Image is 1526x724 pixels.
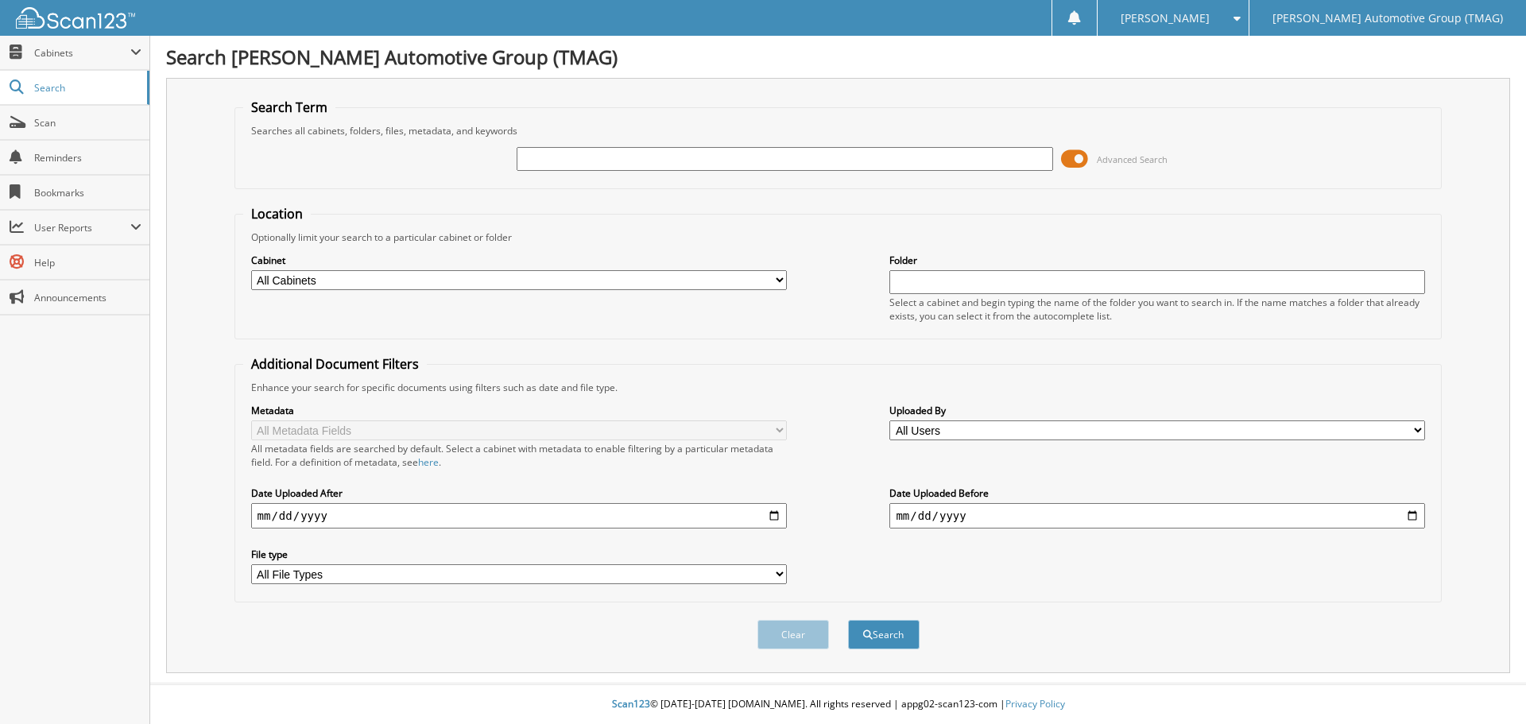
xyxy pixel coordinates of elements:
input: end [889,503,1425,528]
a: Privacy Policy [1005,697,1065,710]
span: Scan [34,116,141,130]
label: Date Uploaded After [251,486,787,500]
div: Optionally limit your search to a particular cabinet or folder [243,230,1434,244]
span: Scan123 [612,697,650,710]
label: Metadata [251,404,787,417]
span: Help [34,256,141,269]
div: Select a cabinet and begin typing the name of the folder you want to search in. If the name match... [889,296,1425,323]
span: User Reports [34,221,130,234]
a: here [418,455,439,469]
div: All metadata fields are searched by default. Select a cabinet with metadata to enable filtering b... [251,442,787,469]
span: Search [34,81,139,95]
legend: Search Term [243,99,335,116]
h1: Search [PERSON_NAME] Automotive Group (TMAG) [166,44,1510,70]
input: start [251,503,787,528]
span: Announcements [34,291,141,304]
label: Cabinet [251,254,787,267]
button: Clear [757,620,829,649]
span: [PERSON_NAME] [1121,14,1210,23]
label: File type [251,548,787,561]
span: Cabinets [34,46,130,60]
legend: Location [243,205,311,223]
span: Bookmarks [34,186,141,199]
img: scan123-logo-white.svg [16,7,135,29]
label: Folder [889,254,1425,267]
button: Search [848,620,920,649]
legend: Additional Document Filters [243,355,427,373]
span: [PERSON_NAME] Automotive Group (TMAG) [1272,14,1503,23]
div: © [DATE]-[DATE] [DOMAIN_NAME]. All rights reserved | appg02-scan123-com | [150,685,1526,724]
div: Searches all cabinets, folders, files, metadata, and keywords [243,124,1434,137]
label: Date Uploaded Before [889,486,1425,500]
label: Uploaded By [889,404,1425,417]
div: Enhance your search for specific documents using filters such as date and file type. [243,381,1434,394]
span: Reminders [34,151,141,165]
span: Advanced Search [1097,153,1168,165]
